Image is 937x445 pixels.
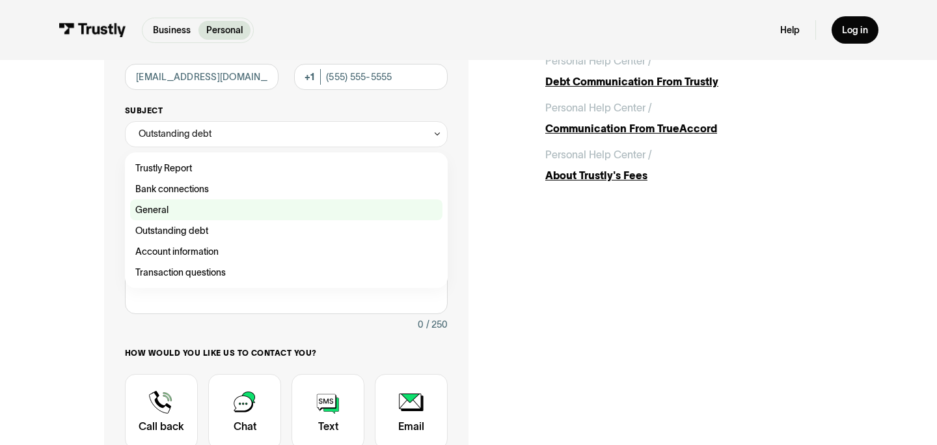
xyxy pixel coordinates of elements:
[125,121,448,147] div: Outstanding debt
[545,100,652,115] div: Personal Help Center /
[842,24,868,36] div: Log in
[135,181,209,197] span: Bank connections
[153,23,191,37] p: Business
[135,160,192,176] span: Trustly Report
[125,348,448,358] label: How would you like us to contact you?
[545,74,833,89] div: Debt Communication From Trustly
[545,167,833,183] div: About Trustly's Fees
[780,24,800,36] a: Help
[59,23,126,37] img: Trustly Logo
[135,244,219,259] span: Account information
[145,21,198,40] a: Business
[545,53,652,68] div: Personal Help Center /
[135,223,208,238] span: Outstanding debt
[545,53,833,89] a: Personal Help Center /Debt Communication From Trustly
[418,317,424,332] div: 0
[832,16,878,44] a: Log in
[125,106,448,116] label: Subject
[294,64,448,90] input: (555) 555-5555
[125,64,278,90] input: alex@mail.com
[545,121,833,136] div: Communication From TrueAccord
[545,147,652,162] div: Personal Help Center /
[139,126,211,141] div: Outstanding debt
[206,23,243,37] p: Personal
[135,265,226,280] span: Transaction questions
[135,202,169,218] span: General
[426,317,448,332] div: / 250
[125,147,448,288] nav: Outstanding debt
[545,100,833,136] a: Personal Help Center /Communication From TrueAccord
[545,147,833,183] a: Personal Help Center /About Trustly's Fees
[198,21,251,40] a: Personal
